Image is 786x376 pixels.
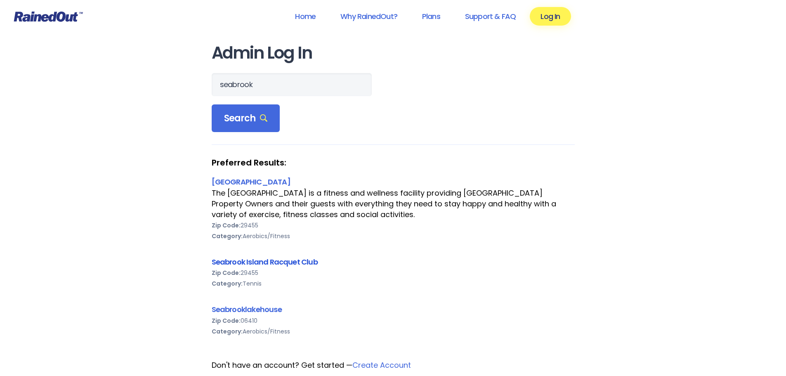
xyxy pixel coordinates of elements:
[212,104,280,132] div: Search
[454,7,526,26] a: Support & FAQ
[284,7,326,26] a: Home
[212,44,575,62] h1: Admin Log In
[212,220,575,231] div: 29455
[352,360,411,370] a: Create Account
[530,7,571,26] a: Log In
[212,232,243,240] b: Category:
[330,7,408,26] a: Why RainedOut?
[212,304,575,315] div: Seabrooklakehouse
[212,157,575,168] strong: Preferred Results:
[212,73,372,96] input: Search Orgs…
[212,267,575,278] div: 29455
[212,327,243,336] b: Category:
[411,7,451,26] a: Plans
[212,221,241,229] b: Zip Code:
[212,188,575,220] div: The [GEOGRAPHIC_DATA] is a fitness and wellness facility providing [GEOGRAPHIC_DATA] Property Own...
[224,113,268,124] span: Search
[212,279,243,288] b: Category:
[212,257,318,267] a: Seabrook Island Racquet Club
[212,278,575,289] div: Tennis
[212,177,290,187] a: [GEOGRAPHIC_DATA]
[212,256,575,267] div: Seabrook Island Racquet Club
[212,317,241,325] b: Zip Code:
[212,326,575,337] div: Aerobics/Fitness
[212,304,282,315] a: Seabrooklakehouse
[212,269,241,277] b: Zip Code:
[212,231,575,241] div: Aerobics/Fitness
[212,176,575,187] div: [GEOGRAPHIC_DATA]
[212,315,575,326] div: 06410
